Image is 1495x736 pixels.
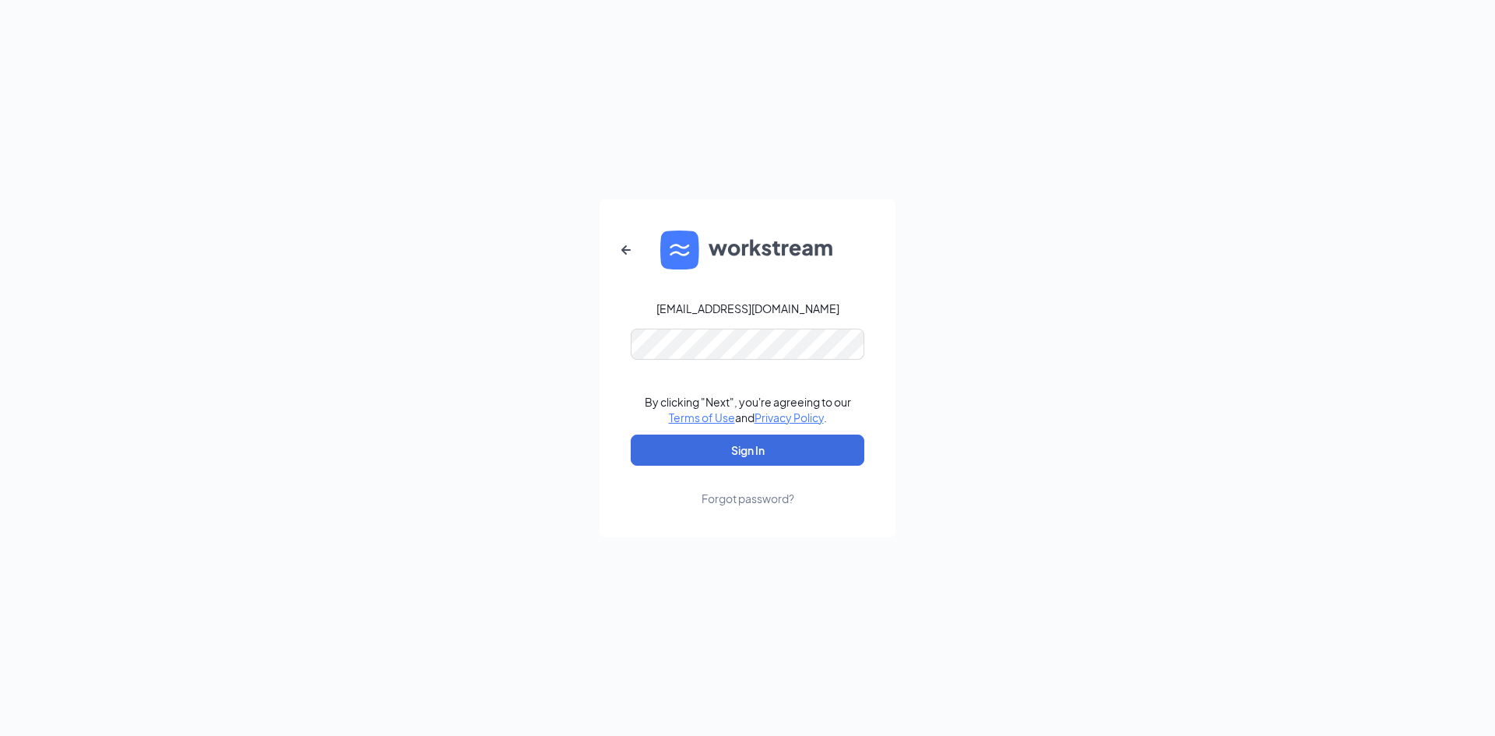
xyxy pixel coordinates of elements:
[660,231,835,269] img: WS logo and Workstream text
[607,231,645,269] button: ArrowLeftNew
[656,301,839,316] div: [EMAIL_ADDRESS][DOMAIN_NAME]
[702,466,794,506] a: Forgot password?
[702,491,794,506] div: Forgot password?
[645,394,851,425] div: By clicking "Next", you're agreeing to our and .
[617,241,635,259] svg: ArrowLeftNew
[631,435,864,466] button: Sign In
[755,410,824,424] a: Privacy Policy
[669,410,735,424] a: Terms of Use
